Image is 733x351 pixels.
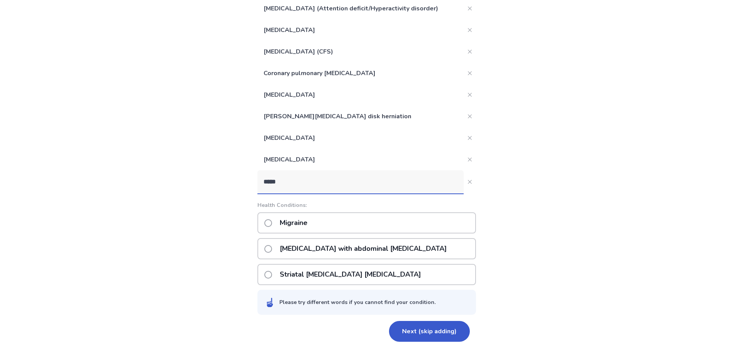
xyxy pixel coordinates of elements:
[275,239,451,259] p: [MEDICAL_DATA] with abdominal [MEDICAL_DATA]
[257,84,464,106] p: [MEDICAL_DATA]
[464,132,476,144] button: Close
[464,45,476,58] button: Close
[275,265,426,284] p: Striatal [MEDICAL_DATA] [MEDICAL_DATA]
[464,89,476,101] button: Close
[464,67,476,79] button: Close
[257,127,464,149] p: [MEDICAL_DATA]
[257,106,464,127] p: [PERSON_NAME][MEDICAL_DATA] disk herniation
[464,110,476,123] button: Close
[464,24,476,36] button: Close
[257,19,464,41] p: [MEDICAL_DATA]
[257,149,464,170] p: [MEDICAL_DATA]
[389,321,470,342] button: Next (skip adding)
[257,62,464,84] p: Coronary pulmonary [MEDICAL_DATA]
[464,153,476,166] button: Close
[464,176,476,188] button: Close
[257,201,476,209] p: Health Conditions:
[464,2,476,15] button: Close
[257,170,464,193] input: Close
[257,41,464,62] p: [MEDICAL_DATA] (CFS)
[279,298,436,306] div: Please try different words if you cannot find your condition.
[275,213,312,233] p: Migraine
